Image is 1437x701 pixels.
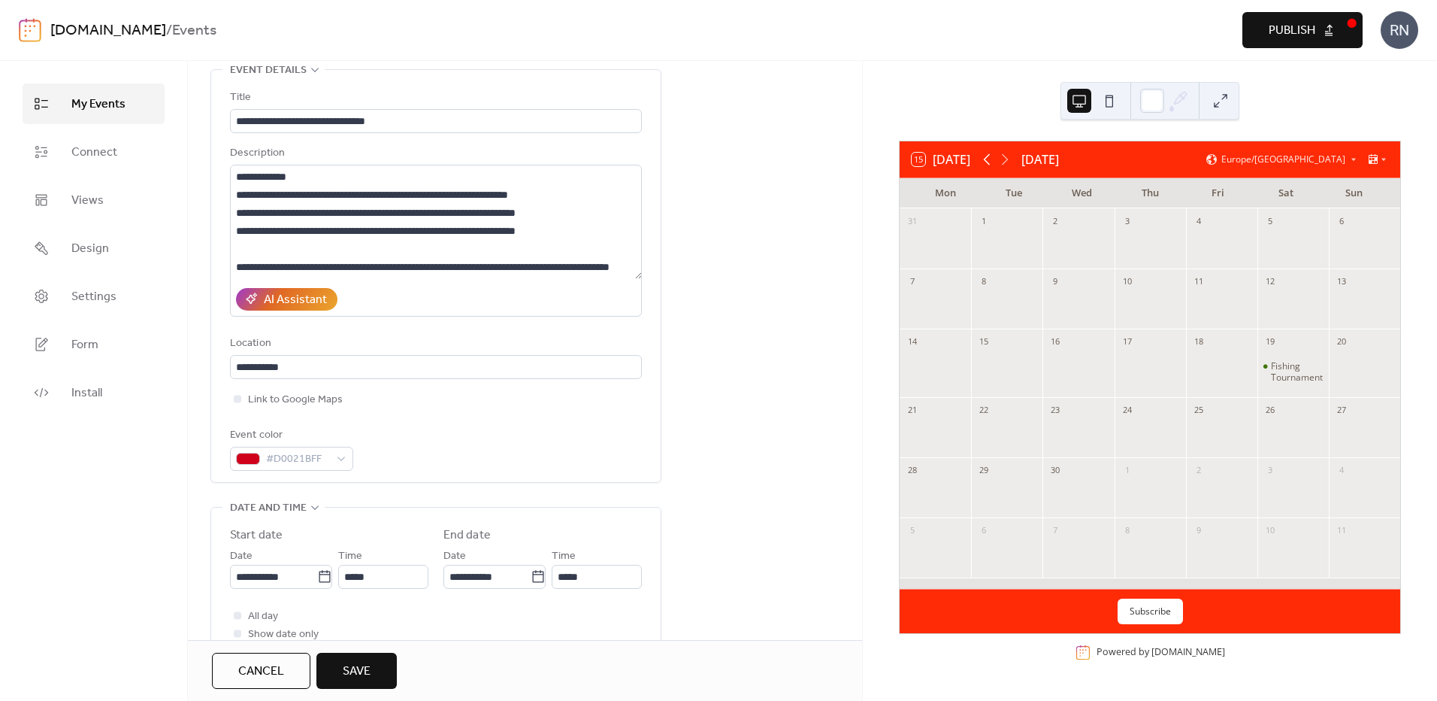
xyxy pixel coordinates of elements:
[236,288,337,311] button: AI Assistant
[904,334,921,350] div: 14
[230,426,350,445] div: Event color
[1242,12,1363,48] button: Publish
[50,17,166,45] a: [DOMAIN_NAME]
[316,653,397,689] button: Save
[1119,274,1136,290] div: 10
[1047,334,1063,350] div: 16
[1333,402,1350,419] div: 27
[1333,334,1350,350] div: 20
[230,144,639,162] div: Description
[1047,274,1063,290] div: 9
[23,324,165,365] a: Form
[1048,178,1116,208] div: Wed
[230,499,307,517] span: Date and time
[1119,402,1136,419] div: 24
[71,96,126,114] span: My Events
[1118,599,1183,624] button: Subscribe
[976,274,992,290] div: 8
[1333,523,1350,539] div: 11
[1119,463,1136,479] div: 1
[172,17,216,45] b: Events
[338,548,362,566] span: Time
[1333,274,1350,290] div: 13
[1184,178,1252,208] div: Fri
[1190,334,1207,350] div: 18
[248,626,319,644] span: Show date only
[230,527,283,545] div: Start date
[1333,214,1350,230] div: 6
[904,274,921,290] div: 7
[230,335,639,353] div: Location
[1047,463,1063,479] div: 30
[1257,360,1329,384] div: Fishing Tournament
[1221,155,1345,164] span: Europe/[GEOGRAPHIC_DATA]
[1116,178,1184,208] div: Thu
[248,608,278,626] span: All day
[1119,214,1136,230] div: 3
[976,523,992,539] div: 6
[71,144,117,162] span: Connect
[23,372,165,413] a: Install
[976,334,992,350] div: 15
[1097,646,1225,659] div: Powered by
[1320,178,1388,208] div: Sun
[1190,523,1207,539] div: 9
[904,523,921,539] div: 5
[1119,523,1136,539] div: 8
[976,214,992,230] div: 1
[23,83,165,124] a: My Events
[976,463,992,479] div: 29
[552,548,576,566] span: Time
[1262,334,1278,350] div: 19
[248,391,343,409] span: Link to Google Maps
[230,89,639,107] div: Title
[976,402,992,419] div: 22
[1269,22,1315,40] span: Publish
[443,548,466,566] span: Date
[1047,214,1063,230] div: 2
[1190,214,1207,230] div: 4
[1262,463,1278,479] div: 3
[230,548,253,566] span: Date
[904,463,921,479] div: 28
[71,384,102,402] span: Install
[980,178,1048,208] div: Tue
[71,192,104,210] span: Views
[904,214,921,230] div: 31
[1271,360,1323,384] div: Fishing Tournament
[71,336,98,354] span: Form
[1333,463,1350,479] div: 4
[443,527,491,545] div: End date
[343,663,371,681] span: Save
[1190,274,1207,290] div: 11
[1262,274,1278,290] div: 12
[264,291,327,309] div: AI Assistant
[904,402,921,419] div: 21
[906,149,976,170] button: 15[DATE]
[230,62,307,80] span: Event details
[71,240,109,258] span: Design
[1262,523,1278,539] div: 10
[1262,402,1278,419] div: 26
[23,228,165,269] a: Design
[23,132,165,172] a: Connect
[1190,463,1207,479] div: 2
[1047,523,1063,539] div: 7
[1381,11,1418,49] div: RN
[166,17,172,45] b: /
[266,451,329,469] span: #D0021BFF
[23,180,165,220] a: Views
[912,178,980,208] div: Mon
[1190,402,1207,419] div: 25
[23,276,165,317] a: Settings
[1119,334,1136,350] div: 17
[71,288,116,306] span: Settings
[238,663,284,681] span: Cancel
[1047,402,1063,419] div: 23
[1151,646,1225,659] a: [DOMAIN_NAME]
[19,18,41,42] img: logo
[212,653,310,689] button: Cancel
[1252,178,1321,208] div: Sat
[1262,214,1278,230] div: 5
